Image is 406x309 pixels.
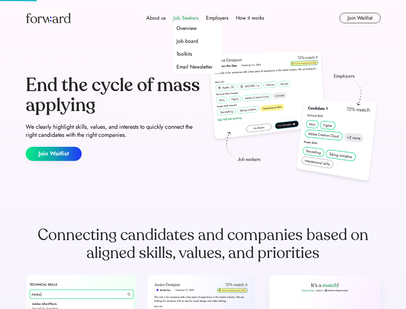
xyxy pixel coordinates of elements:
[146,14,166,22] div: About us
[26,13,71,23] img: Forward logo
[26,147,82,161] button: Join Waitlist
[173,14,198,22] div: Job Seekers
[26,75,201,115] div: End the cycle of mass applying
[176,50,192,58] div: Toolkits
[339,13,381,23] button: Join Waitlist
[206,14,228,22] div: Employers
[176,63,212,71] div: Email Newsletter
[236,14,264,22] div: How it works
[206,49,381,187] img: hero-image.png
[26,226,381,262] div: Connecting candidates and companies based on aligned skills, values, and priorities
[26,123,201,139] div: We clearly highlight skills, values, and interests to quickly connect the right candidates with t...
[176,37,198,45] div: Job board
[176,24,197,32] div: Overview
